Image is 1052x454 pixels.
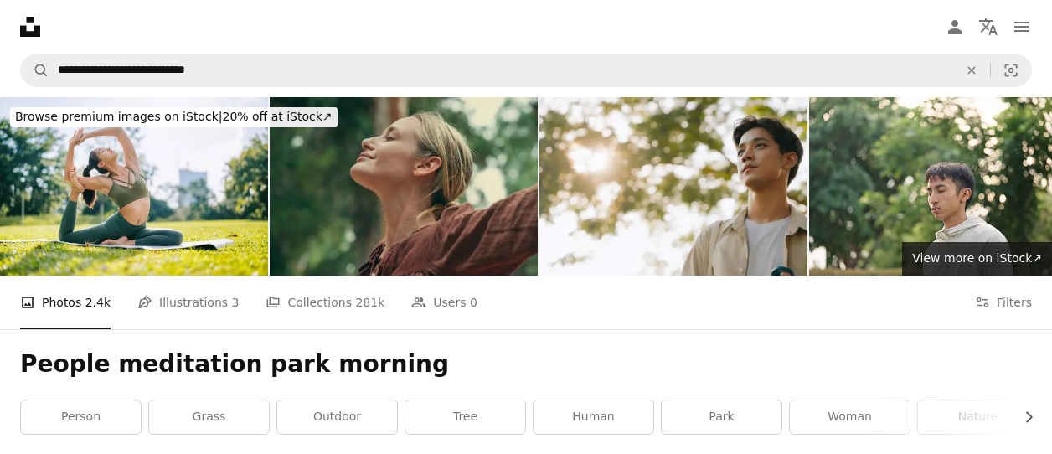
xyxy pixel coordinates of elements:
button: Search Unsplash [21,54,49,86]
a: nature [918,400,1038,434]
button: Visual search [991,54,1031,86]
span: 3 [232,293,240,312]
button: scroll list to the right [1013,400,1032,434]
h1: People meditation park morning [20,349,1032,379]
button: Clear [953,54,990,86]
a: View more on iStock↗ [902,242,1052,276]
button: Menu [1005,10,1039,44]
form: Find visuals sitewide [20,54,1032,87]
button: Language [972,10,1005,44]
span: View more on iStock ↗ [912,251,1042,265]
a: Log in / Sign up [938,10,972,44]
a: Collections 281k [266,276,384,329]
span: Browse premium images on iStock | [15,110,222,123]
a: tree [405,400,525,434]
img: Woman breathing fresh air outdoors [270,97,538,276]
a: person [21,400,141,434]
button: Filters [975,276,1032,329]
a: park [662,400,781,434]
span: 20% off at iStock ↗ [15,110,333,123]
a: woman [790,400,910,434]
a: human [534,400,653,434]
span: 0 [470,293,477,312]
span: 281k [355,293,384,312]
a: Home — Unsplash [20,17,40,37]
a: Users 0 [411,276,477,329]
a: outdoor [277,400,397,434]
a: grass [149,400,269,434]
a: Illustrations 3 [137,276,239,329]
img: Young Man Embracing Mindfulness in Nature, Mental Health Awareness, Tranquility and Peacefulness [539,97,807,276]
